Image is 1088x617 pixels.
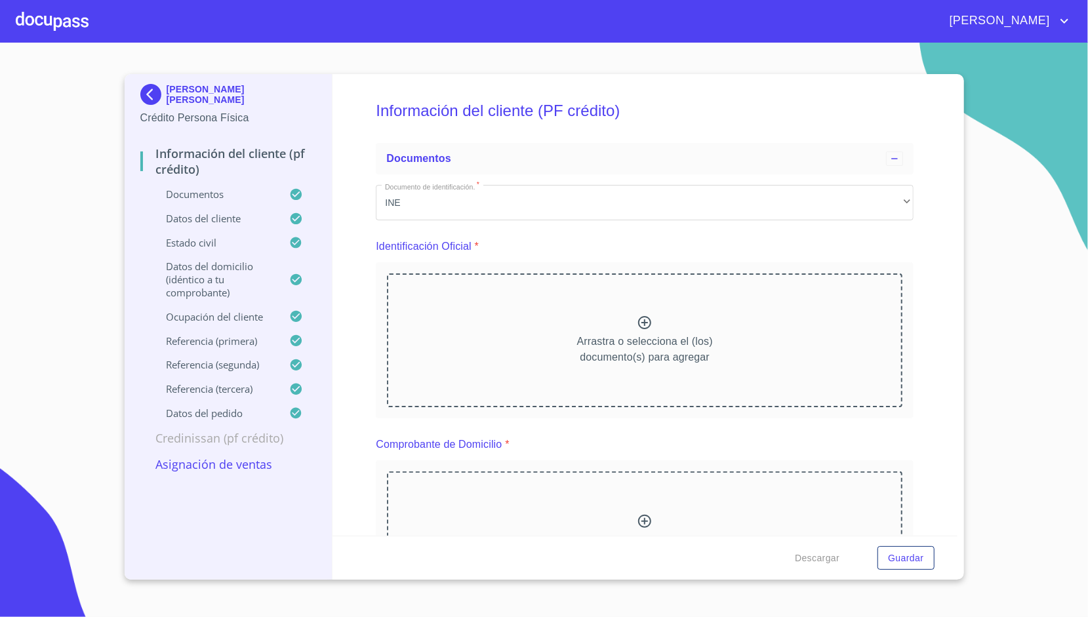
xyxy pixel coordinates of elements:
[140,310,290,323] p: Ocupación del Cliente
[376,84,914,138] h5: Información del cliente (PF crédito)
[140,146,317,177] p: Información del cliente (PF crédito)
[140,110,317,126] p: Crédito Persona Física
[167,84,317,105] p: [PERSON_NAME] [PERSON_NAME]
[140,260,290,299] p: Datos del domicilio (idéntico a tu comprobante)
[376,143,914,174] div: Documentos
[140,456,317,472] p: Asignación de Ventas
[940,10,1057,31] span: [PERSON_NAME]
[940,10,1072,31] button: account of current user
[140,382,290,395] p: Referencia (tercera)
[790,546,845,570] button: Descargar
[140,84,167,105] img: Docupass spot blue
[577,334,713,365] p: Arrastra o selecciona el (los) documento(s) para agregar
[577,532,713,564] p: Arrastra o selecciona el (los) documento(s) para agregar
[140,358,290,371] p: Referencia (segunda)
[140,407,290,420] p: Datos del pedido
[888,550,923,567] span: Guardar
[140,430,317,446] p: Credinissan (PF crédito)
[140,334,290,348] p: Referencia (primera)
[140,236,290,249] p: Estado Civil
[376,437,502,452] p: Comprobante de Domicilio
[140,188,290,201] p: Documentos
[140,212,290,225] p: Datos del cliente
[376,239,472,254] p: Identificación Oficial
[795,550,839,567] span: Descargar
[376,185,914,220] div: INE
[877,546,934,570] button: Guardar
[386,153,451,164] span: Documentos
[140,84,317,110] div: [PERSON_NAME] [PERSON_NAME]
